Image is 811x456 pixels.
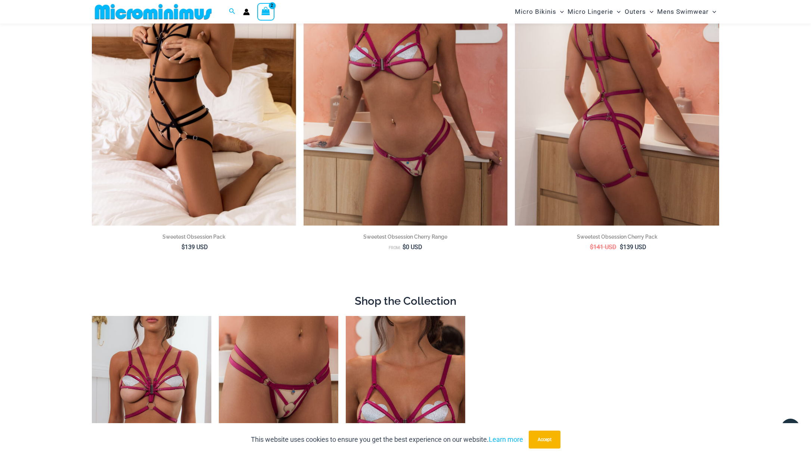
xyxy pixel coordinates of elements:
[590,243,593,251] span: $
[92,3,215,20] img: MM SHOP LOGO FLAT
[613,2,621,21] span: Menu Toggle
[515,2,556,21] span: Micro Bikinis
[389,245,401,250] span: From:
[556,2,564,21] span: Menu Toggle
[513,2,566,21] a: Micro BikinisMenu ToggleMenu Toggle
[181,243,208,251] bdi: 139 USD
[403,243,422,251] bdi: 0 USD
[620,243,646,251] bdi: 139 USD
[515,233,719,241] h2: Sweetest Obsession Cherry Pack
[243,9,250,15] a: Account icon link
[92,233,296,243] a: Sweetest Obsession Pack
[181,243,185,251] span: $
[515,233,719,243] a: Sweetest Obsession Cherry Pack
[709,2,716,21] span: Menu Toggle
[403,243,406,251] span: $
[92,233,296,241] h2: Sweetest Obsession Pack
[646,2,653,21] span: Menu Toggle
[620,243,623,251] span: $
[229,7,236,16] a: Search icon link
[623,2,655,21] a: OutersMenu ToggleMenu Toggle
[566,2,622,21] a: Micro LingerieMenu ToggleMenu Toggle
[92,294,719,308] h2: Shop the Collection
[590,243,616,251] bdi: 141 USD
[304,233,508,243] a: Sweetest Obsession Cherry Range
[512,1,719,22] nav: Site Navigation
[655,2,718,21] a: Mens SwimwearMenu ToggleMenu Toggle
[568,2,613,21] span: Micro Lingerie
[304,233,508,241] h2: Sweetest Obsession Cherry Range
[489,435,523,443] a: Learn more
[251,434,523,445] p: This website uses cookies to ensure you get the best experience on our website.
[257,3,274,20] a: View Shopping Cart, 2 items
[625,2,646,21] span: Outers
[529,431,560,449] button: Accept
[657,2,709,21] span: Mens Swimwear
